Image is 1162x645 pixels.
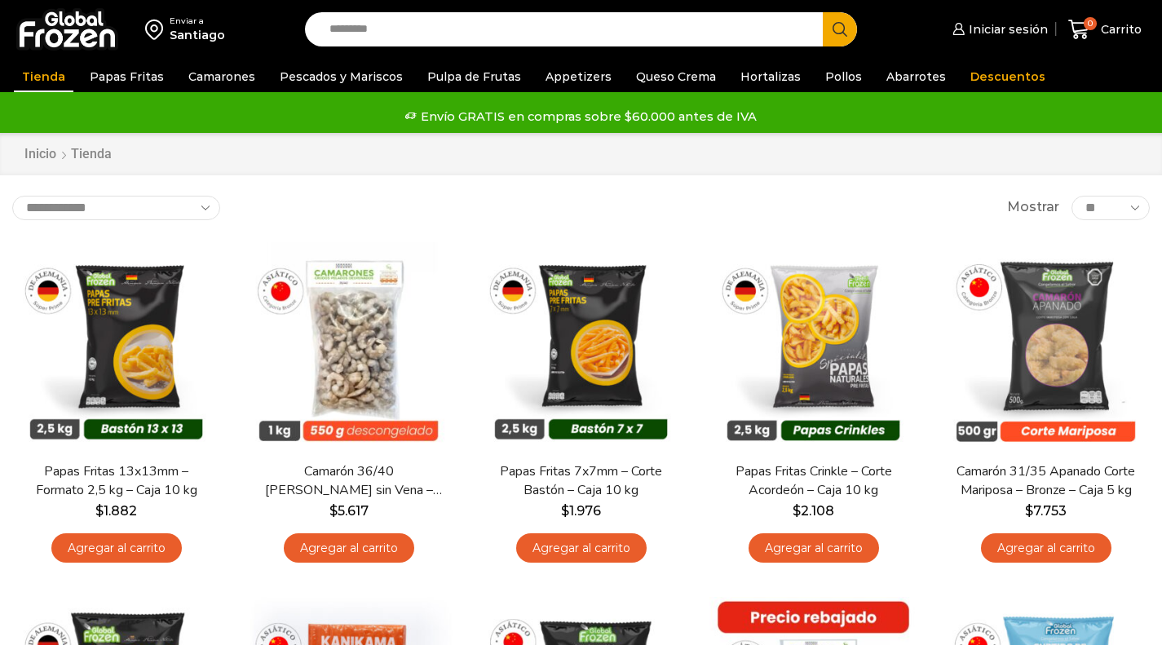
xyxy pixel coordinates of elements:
[1064,11,1146,49] a: 0 Carrito
[51,533,182,563] a: Agregar al carrito: “Papas Fritas 13x13mm - Formato 2,5 kg - Caja 10 kg”
[95,503,137,519] bdi: 1.882
[23,462,210,500] a: Papas Fritas 13x13mm – Formato 2,5 kg – Caja 10 kg
[272,61,411,92] a: Pescados y Mariscos
[95,503,104,519] span: $
[255,462,443,500] a: Camarón 36/40 [PERSON_NAME] sin Vena – Bronze – Caja 10 kg
[817,61,870,92] a: Pollos
[1084,17,1097,30] span: 0
[82,61,172,92] a: Papas Fritas
[1007,198,1059,217] span: Mostrar
[419,61,529,92] a: Pulpa de Frutas
[284,533,414,563] a: Agregar al carrito: “Camarón 36/40 Crudo Pelado sin Vena - Bronze - Caja 10 kg”
[878,61,954,92] a: Abarrotes
[24,145,57,164] a: Inicio
[823,12,857,46] button: Search button
[561,503,601,519] bdi: 1.976
[180,61,263,92] a: Camarones
[516,533,647,563] a: Agregar al carrito: “Papas Fritas 7x7mm - Corte Bastón - Caja 10 kg”
[537,61,620,92] a: Appetizers
[329,503,338,519] span: $
[24,145,112,164] nav: Breadcrumb
[793,503,834,519] bdi: 2.108
[488,462,675,500] a: Papas Fritas 7x7mm – Corte Bastón – Caja 10 kg
[1025,503,1067,519] bdi: 7.753
[12,196,220,220] select: Pedido de la tienda
[14,61,73,92] a: Tienda
[965,21,1048,38] span: Iniciar sesión
[962,61,1054,92] a: Descuentos
[71,146,112,161] h1: Tienda
[720,462,908,500] a: Papas Fritas Crinkle – Corte Acordeón – Caja 10 kg
[145,15,170,43] img: address-field-icon.svg
[170,15,225,27] div: Enviar a
[981,533,1111,563] a: Agregar al carrito: “Camarón 31/35 Apanado Corte Mariposa - Bronze - Caja 5 kg”
[1097,21,1142,38] span: Carrito
[170,27,225,43] div: Santiago
[749,533,879,563] a: Agregar al carrito: “Papas Fritas Crinkle - Corte Acordeón - Caja 10 kg”
[628,61,724,92] a: Queso Crema
[948,13,1048,46] a: Iniciar sesión
[561,503,569,519] span: $
[793,503,801,519] span: $
[732,61,809,92] a: Hortalizas
[1025,503,1033,519] span: $
[329,503,369,519] bdi: 5.617
[952,462,1140,500] a: Camarón 31/35 Apanado Corte Mariposa – Bronze – Caja 5 kg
